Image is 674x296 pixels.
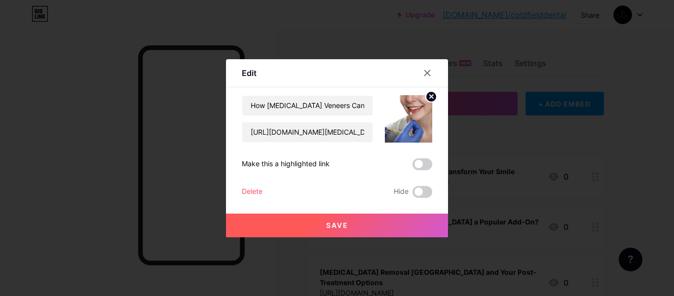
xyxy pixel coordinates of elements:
[242,122,373,142] input: URL
[326,221,348,229] span: Save
[226,214,448,237] button: Save
[242,96,373,115] input: Title
[242,67,257,79] div: Edit
[242,158,330,170] div: Make this a highlighted link
[394,186,409,198] span: Hide
[385,95,432,143] img: link_thumbnail
[242,186,262,198] div: Delete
